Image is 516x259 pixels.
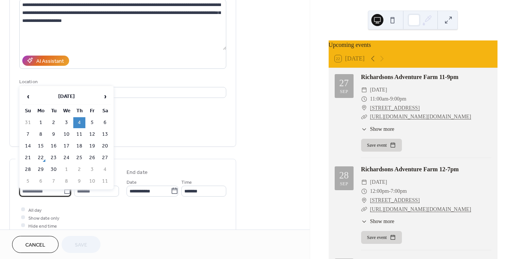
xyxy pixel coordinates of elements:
td: 11 [99,176,111,187]
th: Mo [35,105,47,116]
td: 2 [73,164,85,175]
td: 7 [48,176,60,187]
a: [URL][DOMAIN_NAME][DOMAIN_NAME] [370,114,471,119]
button: Save event [361,231,402,244]
button: Cancel [12,236,59,253]
th: Th [73,105,85,116]
td: 4 [73,117,85,128]
td: 24 [60,152,73,163]
div: Sep [340,181,348,186]
span: Show date only [28,214,59,222]
td: 1 [60,164,73,175]
td: 23 [48,152,60,163]
span: Show more [370,125,394,133]
td: 9 [73,176,85,187]
th: Tu [48,105,60,116]
td: 22 [35,152,47,163]
td: 30 [48,164,60,175]
button: Save event [361,139,402,152]
td: 19 [86,141,98,152]
td: 11 [73,129,85,140]
div: AI Assistant [36,57,64,65]
button: ​Show more [361,125,394,133]
a: [STREET_ADDRESS] [370,196,420,205]
span: - [388,95,390,104]
td: 9 [48,129,60,140]
span: ‹ [22,89,34,104]
a: Richardsons Adventure Farm 11-9pm [361,74,459,80]
div: ​ [361,196,367,205]
td: 6 [99,117,111,128]
div: Upcoming events [329,40,497,50]
td: 3 [86,164,98,175]
td: 17 [60,141,73,152]
div: ​ [361,85,367,95]
td: 8 [60,176,73,187]
td: 14 [22,141,34,152]
th: We [60,105,73,116]
td: 8 [35,129,47,140]
td: 31 [22,117,34,128]
td: 29 [35,164,47,175]
span: Cancel [25,241,45,249]
td: 21 [22,152,34,163]
td: 7 [22,129,34,140]
div: ​ [361,112,367,121]
th: [DATE] [35,88,98,105]
span: 12:00pm [370,187,389,196]
div: ​ [361,104,367,113]
td: 13 [99,129,111,140]
span: [DATE] [370,85,387,95]
td: 27 [99,152,111,163]
td: 5 [86,117,98,128]
span: [DATE] [370,178,387,187]
td: 10 [60,129,73,140]
span: Date [127,178,137,186]
a: [STREET_ADDRESS] [370,104,420,113]
td: 20 [99,141,111,152]
td: 5 [22,176,34,187]
span: Time [181,178,192,186]
div: ​ [361,187,367,196]
td: 15 [35,141,47,152]
div: End date [127,169,148,177]
div: ​ [361,95,367,104]
span: - [389,187,391,196]
th: Su [22,105,34,116]
td: 4 [99,164,111,175]
div: Location [19,78,225,86]
div: ​ [361,178,367,187]
span: 7:00pm [391,187,407,196]
td: 3 [60,117,73,128]
div: 28 [339,171,349,180]
div: 27 [339,78,349,88]
td: 2 [48,117,60,128]
div: ​ [361,217,367,225]
span: Hide end time [28,222,57,230]
span: 9:00pm [390,95,406,104]
span: › [99,89,111,104]
th: Fr [86,105,98,116]
td: 12 [86,129,98,140]
td: 26 [86,152,98,163]
a: Richardsons Adventure Farm 12-7pm [361,166,459,172]
a: [URL][DOMAIN_NAME][DOMAIN_NAME] [370,206,471,212]
span: 11:00am [370,95,388,104]
td: 1 [35,117,47,128]
td: 28 [22,164,34,175]
th: Sa [99,105,111,116]
button: ​Show more [361,217,394,225]
td: 16 [48,141,60,152]
td: 18 [73,141,85,152]
span: Show more [370,217,394,225]
div: ​ [361,125,367,133]
div: Sep [340,89,348,94]
td: 25 [73,152,85,163]
span: All day [28,206,42,214]
div: ​ [361,205,367,214]
button: AI Assistant [22,56,69,66]
td: 10 [86,176,98,187]
td: 6 [35,176,47,187]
